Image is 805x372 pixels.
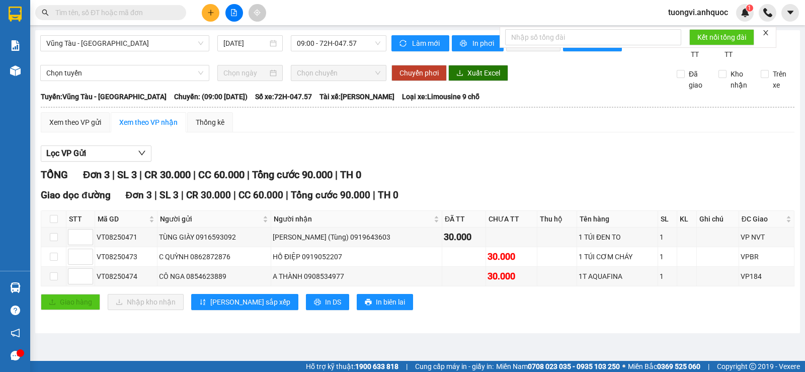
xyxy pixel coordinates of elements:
[467,67,500,79] span: Xuất Excel
[365,299,372,307] span: printer
[579,271,656,282] div: 1T AQUAFINA
[660,251,675,262] div: 1
[159,251,269,262] div: C QUỲNH 0862872876
[49,117,101,128] div: Xem theo VP gửi
[117,169,137,181] span: SL 3
[297,65,380,81] span: Chọn chuyến
[55,7,174,18] input: Tìm tên, số ĐT hoặc mã đơn
[186,189,231,201] span: CR 30.000
[537,211,577,228] th: Thu hộ
[781,4,799,22] button: caret-down
[391,35,449,51] button: syncLàm mới
[340,169,361,181] span: TH 0
[685,68,711,91] span: Đã giao
[741,251,792,262] div: VPBR
[658,211,677,228] th: SL
[472,38,496,49] span: In phơi
[460,40,468,48] span: printer
[46,65,203,81] span: Chọn tuyến
[488,250,535,264] div: 30.000
[579,251,656,262] div: 1 TÚI CƠM CHÁY
[10,40,21,51] img: solution-icon
[486,211,537,228] th: CHƯA TT
[528,362,620,370] strong: 0708 023 035 - 0935 103 250
[199,299,206,307] span: sort-ascending
[505,29,681,45] input: Nhập số tổng đài
[677,211,697,228] th: KL
[252,169,333,181] span: Tổng cước 90.000
[660,271,675,282] div: 1
[274,213,432,225] span: Người nhận
[741,271,792,282] div: VP184
[42,9,49,16] span: search
[579,232,656,243] div: 1 TÚI ĐEN TO
[230,9,237,16] span: file-add
[154,189,157,201] span: |
[10,282,21,293] img: warehouse-icon
[399,40,408,48] span: sync
[119,117,178,128] div: Xem theo VP nhận
[325,296,341,308] span: In DS
[763,8,772,17] img: phone-icon
[456,69,463,78] span: download
[138,149,146,157] span: down
[406,361,408,372] span: |
[376,296,405,308] span: In biên lai
[402,91,479,102] span: Loại xe: Limousine 9 chỗ
[11,306,20,315] span: question-circle
[41,294,100,310] button: uploadGiao hàng
[415,361,494,372] span: Cung cấp máy in - giấy in:
[223,67,268,79] input: Chọn ngày
[193,169,196,181] span: |
[306,361,398,372] span: Hỗ trợ kỹ thuật:
[159,271,269,282] div: CÔ NGA 0854623889
[41,169,68,181] span: TỔNG
[210,296,290,308] span: [PERSON_NAME] sắp xếp
[46,147,86,160] span: Lọc VP Gửi
[378,189,398,201] span: TH 0
[660,232,675,243] div: 1
[97,251,155,262] div: VT08250473
[412,38,441,49] span: Làm mới
[769,68,795,91] span: Trên xe
[746,5,753,12] sup: 1
[355,362,398,370] strong: 1900 633 818
[622,364,625,368] span: ⚪️
[95,247,157,267] td: VT08250473
[11,328,20,338] span: notification
[657,362,700,370] strong: 0369 525 060
[126,189,152,201] span: Đơn 3
[159,189,179,201] span: SL 3
[314,299,321,307] span: printer
[273,251,440,262] div: HỒ ĐIỆP 0919052207
[488,269,535,283] div: 30.000
[247,169,250,181] span: |
[254,9,261,16] span: aim
[786,8,795,17] span: caret-down
[9,7,22,22] img: logo-vxr
[108,294,184,310] button: downloadNhập kho nhận
[444,230,484,244] div: 30.000
[291,189,370,201] span: Tổng cước 90.000
[749,363,756,370] span: copyright
[660,6,736,19] span: tuongvi.anhquoc
[95,228,157,247] td: VT08250471
[191,294,298,310] button: sort-ascending[PERSON_NAME] sắp xếp
[452,35,504,51] button: printerIn phơi
[286,189,288,201] span: |
[139,169,142,181] span: |
[741,8,750,17] img: icon-new-feature
[66,211,95,228] th: STT
[46,36,203,51] span: Vũng Tàu - Sân Bay
[198,169,245,181] span: CC 60.000
[207,9,214,16] span: plus
[442,211,486,228] th: ĐÃ TT
[174,91,248,102] span: Chuyến: (09:00 [DATE])
[41,189,111,201] span: Giao dọc đường
[273,271,440,282] div: A THÀNH 0908534977
[144,169,191,181] span: CR 30.000
[741,232,792,243] div: VP NVT
[319,91,394,102] span: Tài xế: [PERSON_NAME]
[41,145,151,162] button: Lọc VP Gửi
[762,29,769,36] span: close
